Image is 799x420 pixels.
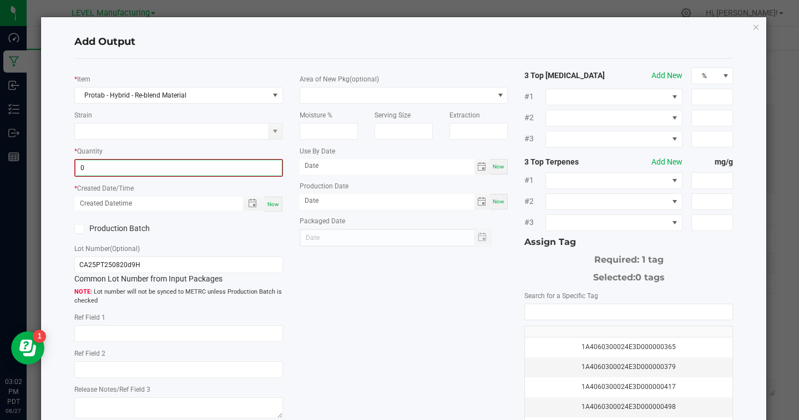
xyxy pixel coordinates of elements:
[524,267,733,284] div: Selected:
[300,146,335,156] label: Use By Date
[524,217,545,228] span: #3
[524,175,545,186] span: #1
[524,249,733,267] div: Required: 1 tag
[532,362,726,372] div: 1A4060300024E3D000000379
[474,194,490,209] span: Toggle calendar
[74,223,170,234] label: Production Batch
[300,74,379,84] label: Area of New Pkg
[651,70,682,81] button: Add New
[524,196,545,207] span: #2
[350,75,379,83] span: (optional)
[74,257,283,285] div: Common Lot Number from Input Packages
[75,197,231,211] input: Created Datetime
[300,159,474,173] input: Date
[524,291,598,301] label: Search for a Specific Tag
[524,156,608,168] strong: 3 Top Terpenes
[545,214,682,231] span: NO DATA FOUND
[74,349,105,358] label: Ref Field 2
[267,201,279,207] span: Now
[525,304,732,320] input: NO DATA FOUND
[545,131,682,147] span: NO DATA FOUND
[545,89,682,105] span: NO DATA FOUND
[524,70,608,81] strong: 3 Top [MEDICAL_DATA]
[75,88,269,103] span: Protab - Hybrid - Re-blend Material
[532,402,726,412] div: 1A4060300024E3D000000498
[474,159,490,175] span: Toggle calendar
[77,146,103,156] label: Quantity
[300,216,345,226] label: Packaged Date
[243,197,265,211] span: Toggle popup
[74,288,283,306] span: Lot number will not be synced to METRC unless Production Batch is checked
[524,235,733,249] div: Assign Tag
[74,110,92,120] label: Strain
[74,244,140,254] label: Lot Number
[300,194,474,208] input: Date
[691,156,733,168] strong: mg/g
[493,198,504,204] span: Now
[524,133,545,145] span: #3
[300,110,332,120] label: Moisture %
[532,382,726,392] div: 1A4060300024E3D000000417
[545,172,682,189] span: NO DATA FOUND
[449,110,480,120] label: Extraction
[524,91,545,103] span: #1
[74,35,734,49] h4: Add Output
[33,330,46,343] iframe: Resource center unread badge
[545,193,682,210] span: NO DATA FOUND
[77,183,134,193] label: Created Date/Time
[635,272,665,283] span: 0 tags
[11,331,44,365] iframe: Resource center
[651,156,682,168] button: Add New
[692,68,719,84] span: %
[524,112,545,124] span: #2
[74,313,105,322] label: Ref Field 1
[300,181,348,191] label: Production Date
[110,245,140,253] span: (Optional)
[493,163,504,170] span: Now
[532,342,726,352] div: 1A4060300024E3D000000365
[74,385,150,395] label: Release Notes/Ref Field 3
[375,110,411,120] label: Serving Size
[545,110,682,126] span: NO DATA FOUND
[77,74,90,84] label: Item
